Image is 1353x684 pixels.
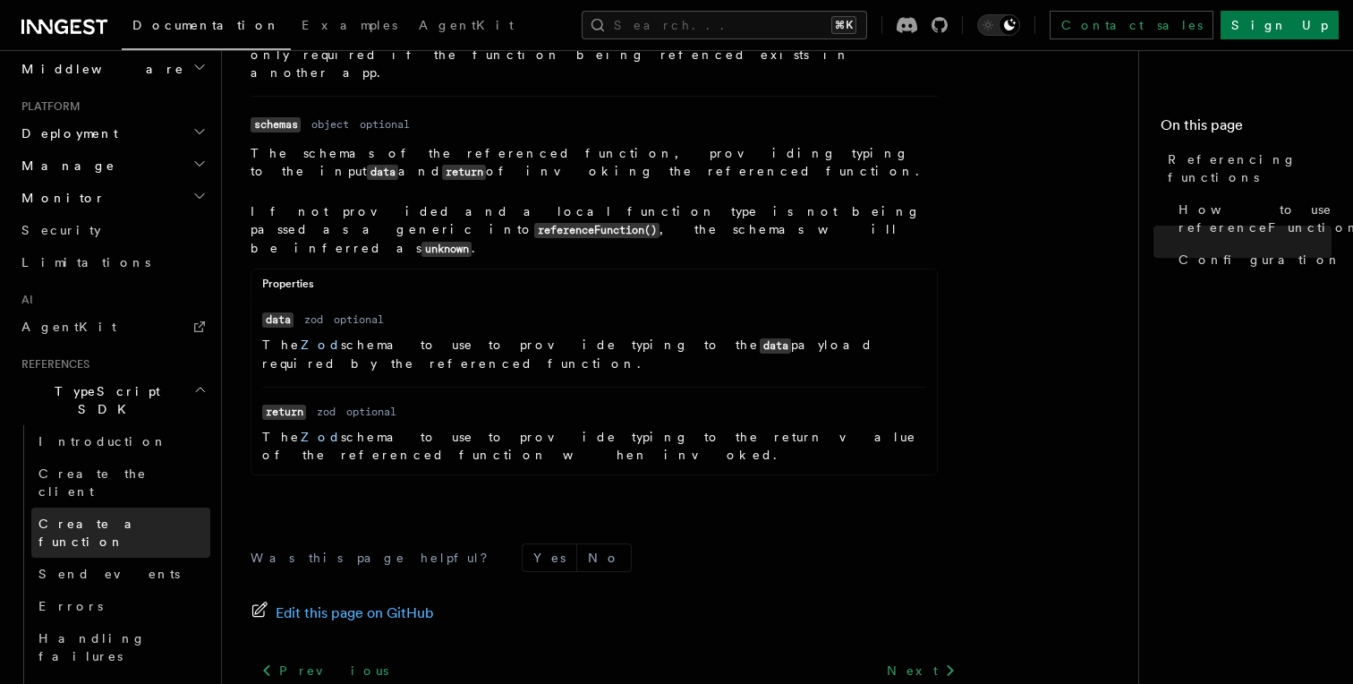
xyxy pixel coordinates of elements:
[31,622,210,672] a: Handling failures
[14,293,33,307] span: AI
[1168,150,1332,186] span: Referencing functions
[523,544,576,571] button: Yes
[977,14,1020,36] button: Toggle dark mode
[14,246,210,278] a: Limitations
[31,590,210,622] a: Errors
[132,18,280,32] span: Documentation
[301,338,341,352] a: Zod
[582,11,867,39] button: Search...⌘K
[251,28,938,81] p: The ID of the app that the function belongs to. This is only required if the function being refen...
[317,405,336,419] dd: zod
[251,549,500,567] p: Was this page helpful?
[14,357,89,372] span: References
[21,255,150,269] span: Limitations
[251,277,937,299] div: Properties
[311,117,349,132] dd: object
[302,18,397,32] span: Examples
[31,508,210,558] a: Create a function
[1179,251,1341,269] span: Configuration
[251,202,938,258] p: If not provided and a local function type is not being passed as a generic into , the schemas wil...
[38,434,167,449] span: Introduction
[1161,115,1332,143] h4: On this page
[442,165,486,180] code: return
[367,165,398,180] code: data
[38,466,147,499] span: Create the client
[251,144,938,181] p: The schemas of the referenced function, providing typing to the input and of invoking the referen...
[14,182,210,214] button: Monitor
[31,425,210,457] a: Introduction
[291,5,408,48] a: Examples
[262,405,306,420] code: return
[251,601,434,626] a: Edit this page on GitHub
[577,544,631,571] button: No
[1221,11,1339,39] a: Sign Up
[360,117,410,132] dd: optional
[831,16,856,34] kbd: ⌘K
[262,336,926,372] p: The schema to use to provide typing to the payload required by the referenced function.
[38,599,103,613] span: Errors
[1171,193,1332,244] a: How to use referenceFunction
[38,517,145,549] span: Create a function
[534,223,659,238] code: referenceFunction()
[262,428,926,464] p: The schema to use to provide typing to the return value of the referenced function when invoked.
[31,457,210,508] a: Create the client
[14,214,210,246] a: Security
[262,312,294,328] code: data
[31,558,210,590] a: Send events
[14,99,81,114] span: Platform
[14,311,210,343] a: AgentKit
[1171,244,1332,276] a: Configuration
[14,117,210,150] button: Deployment
[14,382,193,418] span: TypeScript SDK
[14,157,115,175] span: Manage
[14,150,210,182] button: Manage
[38,631,146,663] span: Handling failures
[38,567,180,581] span: Send events
[14,189,106,207] span: Monitor
[419,18,514,32] span: AgentKit
[276,601,434,626] span: Edit this page on GitHub
[21,320,116,334] span: AgentKit
[14,124,118,142] span: Deployment
[14,375,210,425] button: TypeScript SDK
[346,405,396,419] dd: optional
[14,53,210,85] button: Middleware
[21,223,101,237] span: Security
[334,312,384,327] dd: optional
[421,242,472,257] code: unknown
[251,117,301,133] code: schemas
[304,312,323,327] dd: zod
[122,5,291,50] a: Documentation
[301,430,341,444] a: Zod
[1050,11,1213,39] a: Contact sales
[408,5,524,48] a: AgentKit
[760,338,791,354] code: data
[1161,143,1332,193] a: Referencing functions
[14,60,184,78] span: Middleware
